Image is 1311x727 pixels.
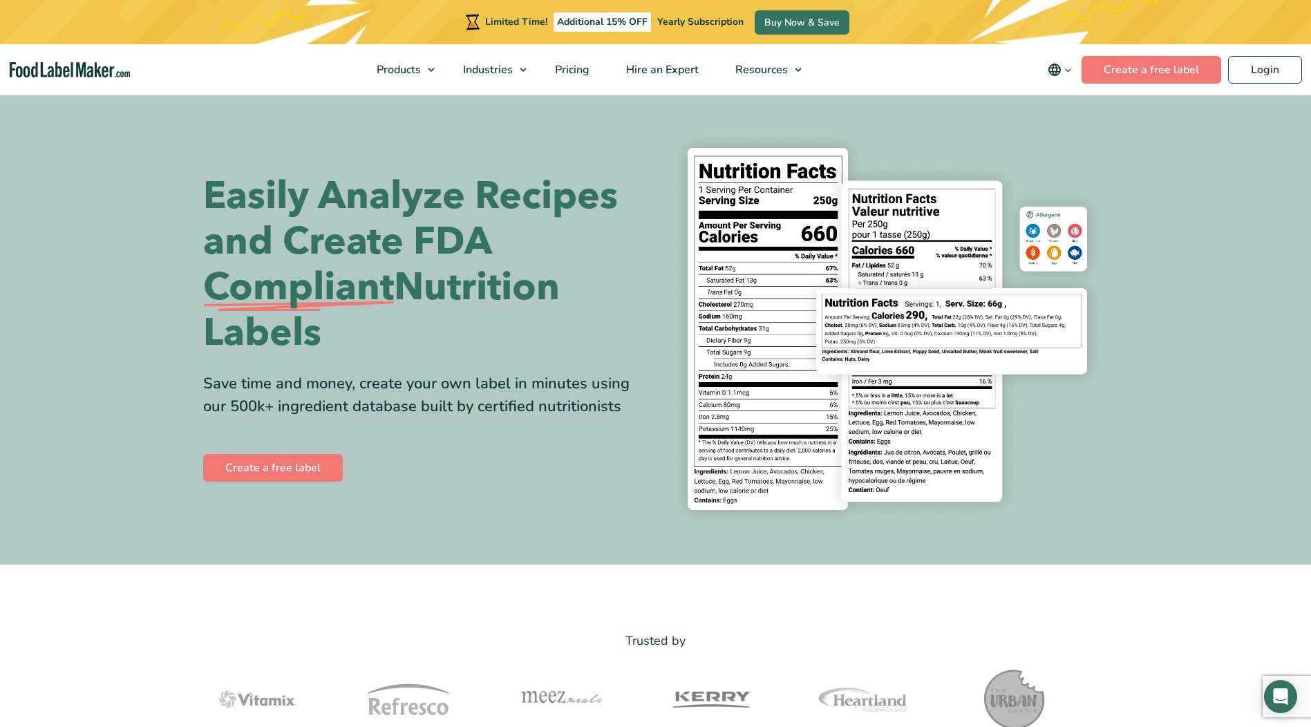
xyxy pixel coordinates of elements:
span: Pricing [551,62,591,77]
span: Industries [459,62,514,77]
span: Compliant [203,265,394,310]
div: Save time and money, create your own label in minutes using our 500k+ ingredient database built b... [203,372,645,418]
span: Limited Time! [485,15,547,28]
a: Login [1228,56,1302,84]
a: Create a free label [1082,56,1221,84]
span: Products [372,62,422,77]
h1: Easily Analyze Recipes and Create FDA Nutrition Labels [203,173,645,356]
span: Resources [731,62,789,77]
p: Trusted by [203,631,1109,651]
a: Resources [717,44,809,95]
div: Open Intercom Messenger [1264,680,1297,713]
span: Hire an Expert [622,62,700,77]
a: Pricing [537,44,605,95]
a: Products [359,44,442,95]
a: Industries [445,44,534,95]
a: Buy Now & Save [755,10,849,35]
span: Additional 15% OFF [554,12,651,32]
span: Yearly Subscription [657,15,744,28]
a: Hire an Expert [608,44,714,95]
a: Create a free label [203,454,343,482]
